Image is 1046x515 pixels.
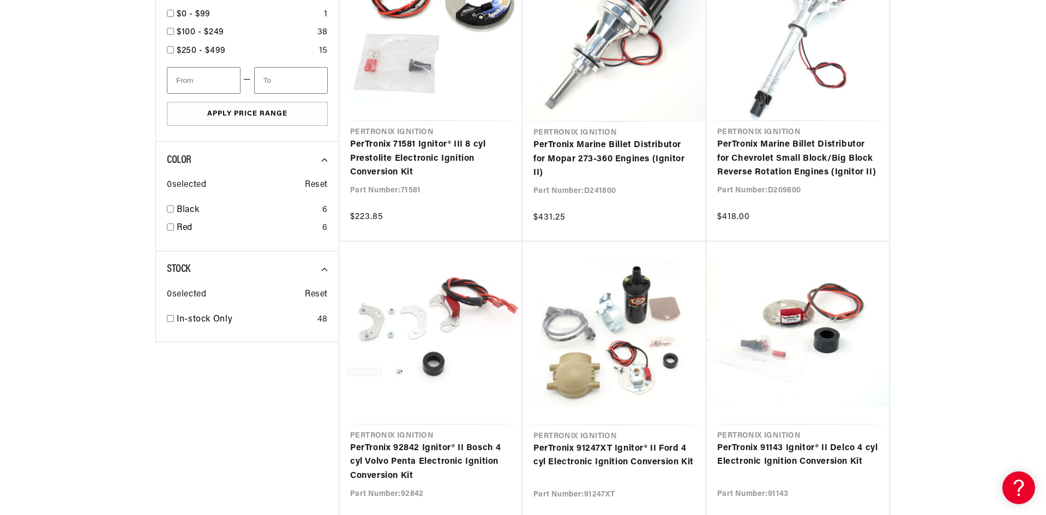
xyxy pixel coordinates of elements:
[177,313,313,327] a: In-stock Only
[177,46,226,55] span: $250 - $499
[717,138,879,180] a: PerTronix Marine Billet Distributor for Chevrolet Small Block/Big Block Reverse Rotation Engines ...
[167,178,206,192] span: 0 selected
[167,288,206,302] span: 0 selected
[167,264,190,275] span: Stock
[167,102,328,126] button: Apply Price Range
[350,441,512,483] a: PerTronix 92842 Ignitor® II Bosch 4 cyl Volvo Penta Electronic Ignition Conversion Kit
[317,313,328,327] div: 48
[324,8,328,22] div: 1
[177,203,318,217] a: Black
[254,67,328,94] input: To
[177,10,211,19] span: $0 - $99
[305,288,328,302] span: Reset
[177,221,318,235] a: Red
[322,221,328,235] div: 6
[243,73,251,87] span: —
[717,441,879,469] a: PerTronix 91143 Ignitor® II Delco 4 cyl Electronic Ignition Conversion Kit
[177,28,224,37] span: $100 - $249
[533,442,695,470] a: PerTronix 91247XT Ignitor® II Ford 4 cyl Electronic Ignition Conversion Kit
[317,26,328,40] div: 38
[167,155,191,166] span: Color
[319,44,328,58] div: 15
[533,138,695,180] a: PerTronix Marine Billet Distributor for Mopar 273-360 Engines (Ignitor II)
[350,138,512,180] a: PerTronix 71581 Ignitor® III 8 cyl Prestolite Electronic Ignition Conversion Kit
[167,67,241,94] input: From
[322,203,328,217] div: 6
[305,178,328,192] span: Reset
